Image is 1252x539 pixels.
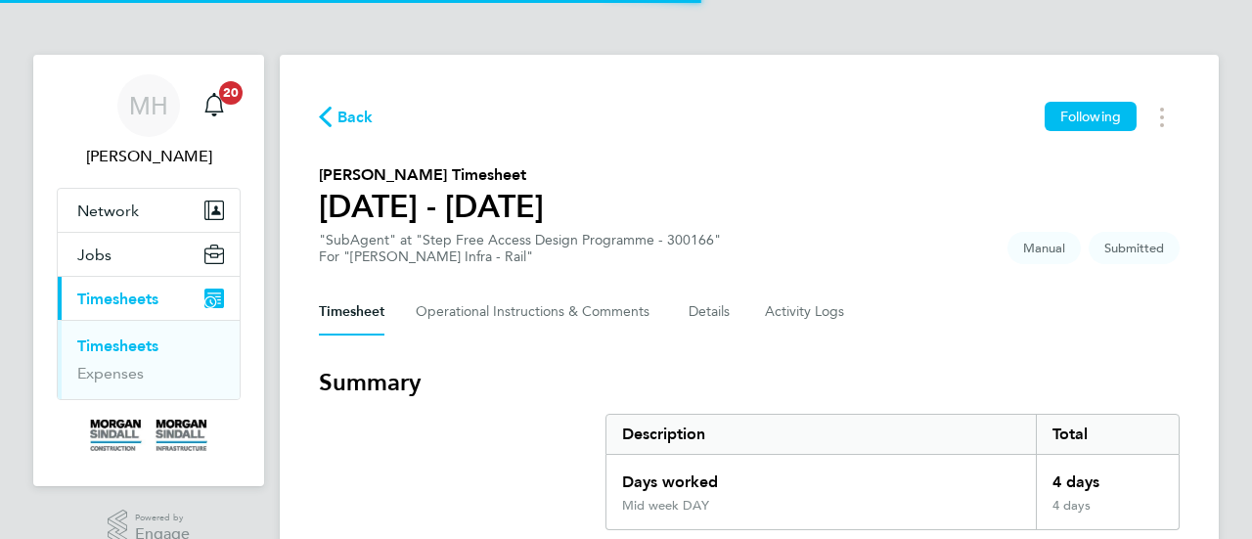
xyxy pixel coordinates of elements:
[57,420,241,451] a: Go to home page
[195,74,234,137] a: 20
[77,290,158,308] span: Timesheets
[1045,102,1137,131] button: Following
[135,510,190,526] span: Powered by
[77,364,144,382] a: Expenses
[319,187,544,226] h1: [DATE] - [DATE]
[219,81,243,105] span: 20
[689,289,734,336] button: Details
[1036,498,1179,529] div: 4 days
[765,289,847,336] button: Activity Logs
[606,455,1036,498] div: Days worked
[1007,232,1081,264] span: This timesheet was manually created.
[33,55,264,486] nav: Main navigation
[1036,455,1179,498] div: 4 days
[319,367,1180,398] h3: Summary
[319,248,721,265] div: For "[PERSON_NAME] Infra - Rail"
[606,415,1036,454] div: Description
[129,93,168,118] span: MH
[57,145,241,168] span: Matt Hadden
[1060,108,1121,125] span: Following
[319,105,374,129] button: Back
[1089,232,1180,264] span: This timesheet is Submitted.
[77,202,139,220] span: Network
[58,320,240,399] div: Timesheets
[337,106,374,129] span: Back
[58,277,240,320] button: Timesheets
[319,163,544,187] h2: [PERSON_NAME] Timesheet
[77,246,112,264] span: Jobs
[319,289,384,336] button: Timesheet
[58,233,240,276] button: Jobs
[77,337,158,355] a: Timesheets
[90,420,207,451] img: morgansindall-logo-retina.png
[622,498,709,514] div: Mid week DAY
[1036,415,1179,454] div: Total
[416,289,657,336] button: Operational Instructions & Comments
[1144,102,1180,132] button: Timesheets Menu
[605,414,1180,530] div: Summary
[58,189,240,232] button: Network
[57,74,241,168] a: MH[PERSON_NAME]
[319,232,721,265] div: "SubAgent" at "Step Free Access Design Programme - 300166"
